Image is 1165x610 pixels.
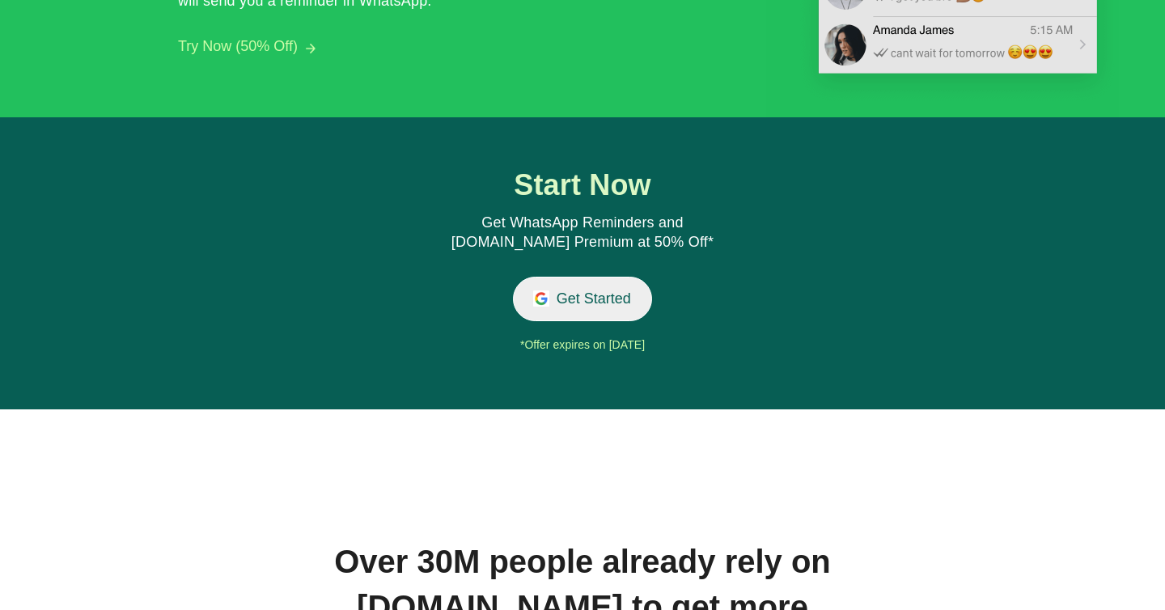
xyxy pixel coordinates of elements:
[433,214,732,252] div: Get WhatsApp Reminders and [DOMAIN_NAME] Premium at 50% Off*
[349,333,817,358] div: *Offer expires on [DATE]
[306,44,316,53] img: arrow
[178,38,298,55] button: Try Now (50% Off)
[513,277,653,321] button: Get Started
[433,169,732,201] h1: Start Now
